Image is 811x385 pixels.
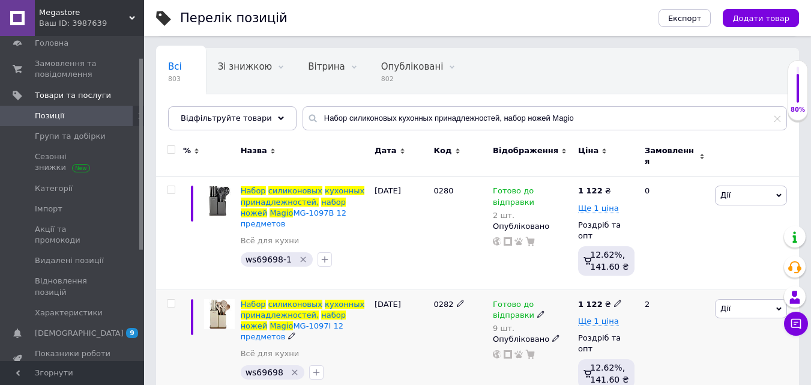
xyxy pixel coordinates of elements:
[433,145,451,156] span: Код
[375,145,397,156] span: Дата
[578,300,603,309] b: 1 122
[218,61,272,72] span: Зі знижкою
[578,220,635,241] div: Роздріб та опт
[298,255,308,264] svg: Видалити мітку
[590,363,629,384] span: 12.62%, 141.60 ₴
[268,300,322,309] span: силиконовых
[381,74,444,83] span: 802
[35,151,111,173] span: Сезонні знижки
[268,186,322,195] span: силиконовых
[308,61,345,72] span: Вітрина
[270,321,293,330] span: Magio
[246,368,283,377] span: ws69698
[241,300,365,342] a: Наборсиликоновыхкухонныхпринадлежностей,наборножейMagioMG-1097I 12 предметов
[241,300,266,309] span: Набор
[493,186,534,210] span: Готово до відправки
[241,208,268,217] span: ножей
[645,145,696,167] span: Замовлення
[325,186,364,195] span: кухонных
[321,198,346,207] span: набор
[290,368,300,377] svg: Видалити мітку
[246,255,292,264] span: ws69698-1
[732,14,789,23] span: Додати товар
[126,328,138,338] span: 9
[35,131,106,142] span: Групи та добірки
[720,304,731,313] span: Дії
[168,74,182,83] span: 803
[303,106,787,130] input: Пошук по назві позиції, артикулу і пошуковим запитам
[35,276,111,297] span: Відновлення позицій
[493,221,572,232] div: Опубліковано
[35,255,104,266] span: Видалені позиції
[493,145,558,156] span: Відображення
[204,299,235,330] img: Набор силиконовых кухонных принадлежностей, набор ножей Magio MG-1097I 12 предметов
[168,61,182,72] span: Всі
[381,61,444,72] span: Опубліковані
[270,208,293,217] span: Magio
[241,321,268,330] span: ножей
[321,311,346,320] span: набор
[638,177,712,290] div: 0
[578,186,611,196] div: ₴
[659,9,711,27] button: Експорт
[168,107,217,118] span: Приховані
[35,224,111,246] span: Акції та промокоди
[241,145,267,156] span: Назва
[204,186,235,216] img: Набор силиконовых кухонных принадлежностей, набор ножей Magio MG-1097B 12 предметов
[433,300,453,309] span: 0282
[578,186,603,195] b: 1 122
[241,348,300,359] a: Всё для кухни
[493,324,572,333] div: 9 шт.
[325,300,364,309] span: кухонных
[578,299,622,310] div: ₴
[241,235,300,246] a: Всё для кухни
[493,300,534,323] span: Готово до відправки
[35,308,103,318] span: Характеристики
[578,333,635,354] div: Роздріб та опт
[35,204,62,214] span: Імпорт
[720,190,731,199] span: Дії
[372,177,431,290] div: [DATE]
[35,90,111,101] span: Товари та послуги
[35,58,111,80] span: Замовлення та повідомлення
[35,348,111,370] span: Показники роботи компанії
[35,183,73,194] span: Категорії
[590,250,629,271] span: 12.62%, 141.60 ₴
[723,9,799,27] button: Додати товар
[241,311,319,320] span: принадлежностей,
[35,38,68,49] span: Головна
[241,186,266,195] span: Набор
[493,211,572,220] div: 2 шт.
[183,145,191,156] span: %
[39,7,129,18] span: Megastore
[493,334,572,345] div: Опубліковано
[241,208,346,228] span: MG-1097B 12 предметов
[784,312,808,336] button: Чат з покупцем
[35,328,124,339] span: [DEMOGRAPHIC_DATA]
[181,114,272,123] span: Відфільтруйте товари
[180,12,288,25] div: Перелік позицій
[578,317,619,326] span: Ще 1 ціна
[241,186,365,228] a: Наборсиликоновыхкухонныхпринадлежностей,наборножейMagioMG-1097B 12 предметов
[578,145,598,156] span: Ціна
[433,186,453,195] span: 0280
[788,106,807,114] div: 80%
[39,18,144,29] div: Ваш ID: 3987639
[35,111,64,121] span: Позиції
[668,14,702,23] span: Експорт
[241,198,319,207] span: принадлежностей,
[578,204,619,213] span: Ще 1 ціна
